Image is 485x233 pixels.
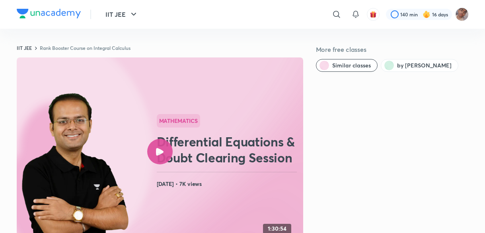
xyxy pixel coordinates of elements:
h4: 1:30:54 [268,225,286,232]
h2: Differential Equations & Doubt Clearing Session [157,134,300,166]
span: by Vineet Loomba [397,61,452,69]
button: avatar [367,8,380,21]
a: IIT JEE [17,45,32,51]
a: Company Logo [17,9,81,20]
button: by Vineet Loomba [381,59,458,72]
button: Similar classes [316,59,378,72]
h5: More free classes [316,45,469,54]
button: IIT JEE [101,6,143,22]
img: avatar [370,11,377,18]
h4: [DATE] • 7K views [157,179,300,189]
img: Company Logo [17,9,81,18]
img: Rahul 2026 [455,8,469,21]
span: Similar classes [332,61,371,69]
a: Rank Booster Course on Integral Calculus [40,45,131,51]
img: streak [423,10,430,18]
